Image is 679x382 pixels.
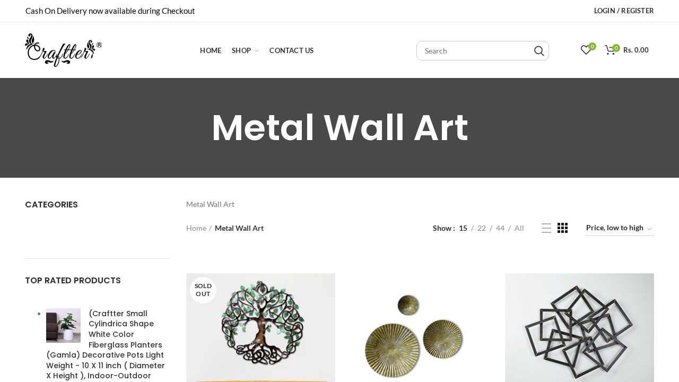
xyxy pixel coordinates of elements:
span: 44 [496,223,504,232]
span: Categories [25,198,78,211]
img: craftter.com [25,33,102,67]
a: All [511,223,528,233]
a: Home [195,40,227,61]
a: 44 [492,223,508,233]
span: (Craftter Small Cylindrica Shape White Color Fiberglass Planters (Gamla) Decorative Pots Light We... [46,308,165,381]
span: Shop [232,46,251,55]
input: Search [416,41,549,60]
span: Metal Wall Art [211,102,468,153]
span: Home [200,46,221,55]
span: All [515,223,524,232]
span: Show [433,223,455,233]
span: 22 [477,223,486,232]
span: 15 [459,223,467,232]
div: Metal Wall Art [186,199,654,210]
span: Metal Wall Art [215,223,264,232]
a: Shop [227,40,264,61]
a: 15 [455,223,471,233]
a: (Craftter Small Cylindrica Shape White Color Fiberglass Planters (Gamla) Decorative Pots Light We... [46,308,170,381]
span: 0 [588,42,596,50]
a: Home [186,223,212,233]
a: Contact Us [264,40,319,61]
span: TOP RATED PRODUCTS [25,274,121,286]
a: 22 [474,223,490,233]
span: Login / Register [594,6,654,15]
span: Sold Out [190,277,216,303]
input: Search [534,46,544,56]
span: 0 [612,44,620,52]
a: 0 [576,40,597,61]
a: 0 Rs. 0.00 [599,40,654,61]
span: Rs. 0.00 [623,46,649,54]
span: Contact Us [269,46,314,55]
